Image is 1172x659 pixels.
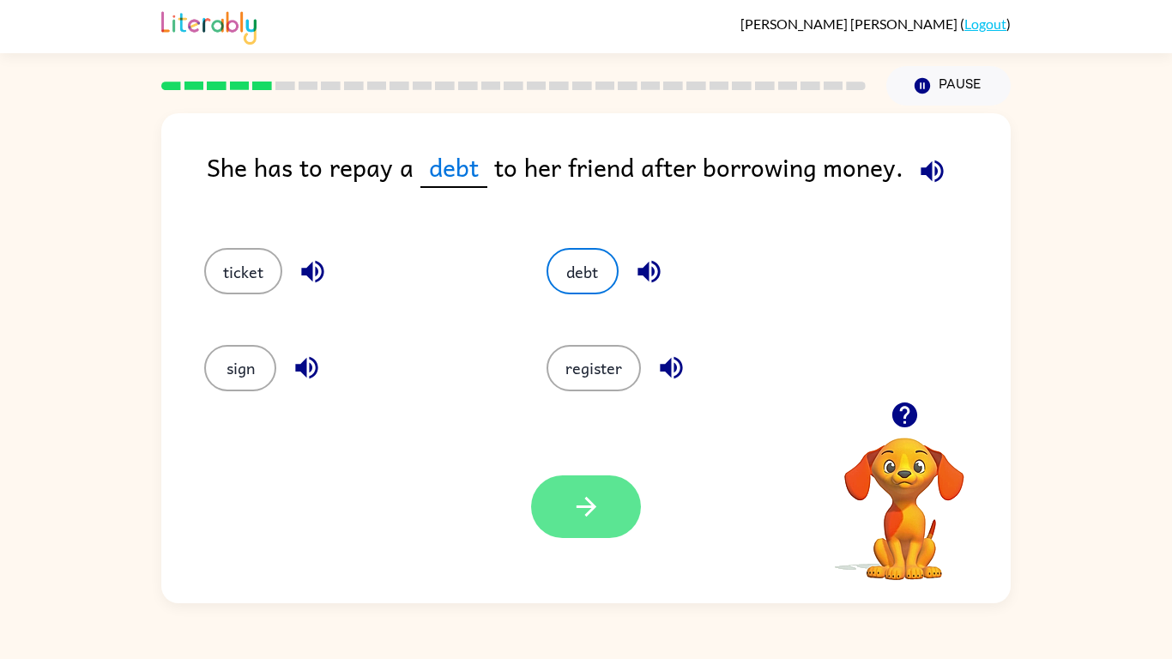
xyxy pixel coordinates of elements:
[740,15,1011,32] div: ( )
[420,148,487,188] span: debt
[964,15,1006,32] a: Logout
[547,248,619,294] button: debt
[740,15,960,32] span: [PERSON_NAME] [PERSON_NAME]
[207,148,1011,214] div: She has to repay a to her friend after borrowing money.
[547,345,641,391] button: register
[204,248,282,294] button: ticket
[161,7,257,45] img: Literably
[819,411,990,583] video: Your browser must support playing .mp4 files to use Literably. Please try using another browser.
[886,66,1011,106] button: Pause
[204,345,276,391] button: sign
